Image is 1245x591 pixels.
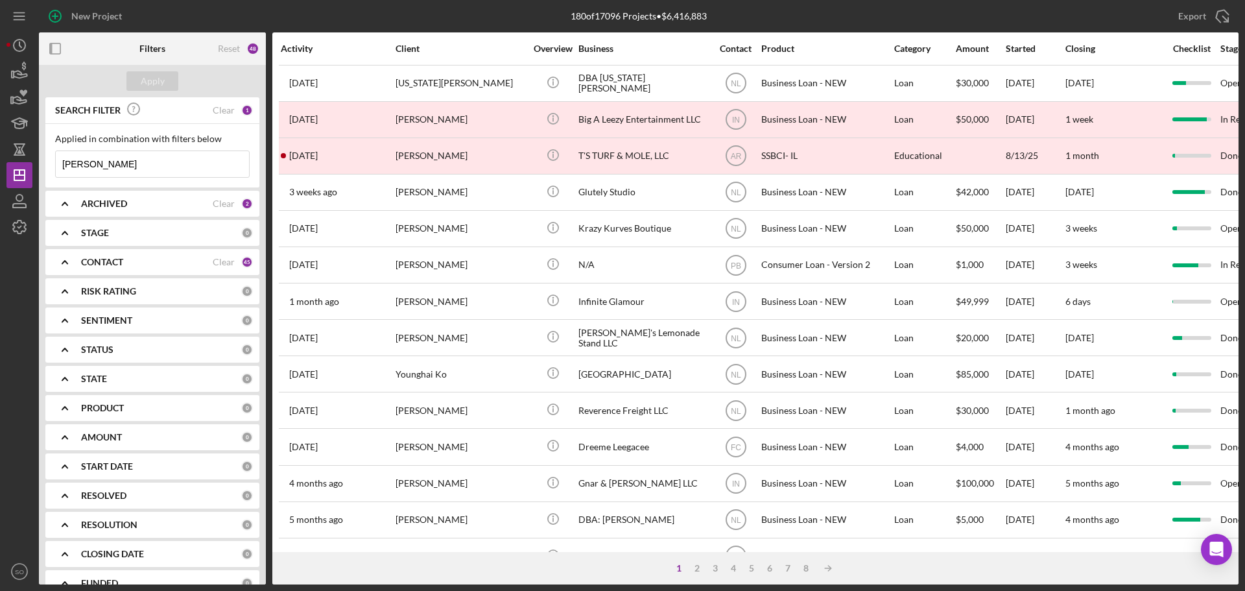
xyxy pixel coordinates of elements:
[396,103,525,137] div: [PERSON_NAME]
[141,71,165,91] div: Apply
[956,66,1004,101] div: $30,000
[742,563,761,573] div: 5
[396,284,525,319] div: [PERSON_NAME]
[761,539,891,573] div: Business Loan - NEW
[81,520,137,530] b: RESOLUTION
[578,66,708,101] div: DBA [US_STATE][PERSON_NAME]
[139,43,165,54] b: Filters
[730,261,741,270] text: PB
[894,43,954,54] div: Category
[1065,186,1094,197] time: [DATE]
[396,211,525,246] div: [PERSON_NAME]
[528,43,577,54] div: Overview
[731,188,741,197] text: NL
[956,539,1004,573] div: $50,000
[956,357,1004,391] div: $85,000
[39,3,135,29] button: New Project
[241,519,253,531] div: 0
[956,175,1004,210] div: $42,000
[81,228,109,238] b: STAGE
[1065,223,1097,234] time: 3 weeks
[761,66,891,101] div: Business Loan - NEW
[894,66,954,101] div: Loan
[1065,441,1119,452] time: 4 months ago
[724,563,742,573] div: 4
[396,503,525,537] div: [PERSON_NAME]
[241,256,253,268] div: 45
[1065,477,1119,488] time: 5 months ago
[894,539,954,573] div: Loan
[81,461,133,472] b: START DATE
[731,333,741,343] text: NL
[1201,534,1232,565] div: Open Intercom Messenger
[578,248,708,282] div: N/A
[396,66,525,101] div: [US_STATE][PERSON_NAME]
[241,431,253,443] div: 0
[15,568,24,575] text: SO
[396,466,525,501] div: [PERSON_NAME]
[81,286,136,296] b: RISK RATING
[1006,66,1064,101] div: [DATE]
[241,402,253,414] div: 0
[81,374,107,384] b: STATE
[126,71,178,91] button: Apply
[1164,43,1219,54] div: Checklist
[1006,393,1064,428] div: [DATE]
[396,320,525,355] div: [PERSON_NAME]
[894,357,954,391] div: Loan
[241,198,253,210] div: 2
[894,175,954,210] div: Loan
[731,443,741,452] text: FC
[289,151,318,161] time: 2025-08-13 20:16
[241,577,253,589] div: 0
[396,43,525,54] div: Client
[213,199,235,209] div: Clear
[1065,514,1119,525] time: 4 months ago
[894,429,954,464] div: Loan
[578,503,708,537] div: DBA: [PERSON_NAME]
[396,393,525,428] div: [PERSON_NAME]
[688,563,706,573] div: 2
[1006,211,1064,246] div: [DATE]
[578,466,708,501] div: Gnar & [PERSON_NAME] LLC
[396,175,525,210] div: [PERSON_NAME]
[578,175,708,210] div: Glutely Studio
[241,548,253,560] div: 0
[289,369,318,380] time: 2025-06-16 20:29
[1065,259,1097,270] time: 3 weeks
[761,103,891,137] div: Business Loan - NEW
[761,393,891,428] div: Business Loan - NEW
[761,139,891,173] div: SSBCI- IL
[578,211,708,246] div: Krazy Kurves Boutique
[578,320,708,355] div: [PERSON_NAME]'s Lemonade Stand LLC
[81,549,144,559] b: CLOSING DATE
[81,199,127,209] b: ARCHIVED
[81,432,122,442] b: AMOUNT
[246,42,259,55] div: 48
[81,257,123,267] b: CONTACT
[241,285,253,297] div: 0
[1006,320,1064,355] div: [DATE]
[732,479,740,488] text: IN
[578,357,708,391] div: [GEOGRAPHIC_DATA]
[1006,466,1064,501] div: [DATE]
[289,442,318,452] time: 2025-05-30 15:45
[894,503,954,537] div: Loan
[1065,114,1093,125] time: 1 week
[241,461,253,472] div: 0
[81,403,124,413] b: PRODUCT
[761,320,891,355] div: Business Loan - NEW
[241,104,253,116] div: 1
[1065,332,1094,343] time: [DATE]
[761,175,891,210] div: Business Loan - NEW
[578,429,708,464] div: Dreeme Leegacee
[894,248,954,282] div: Loan
[213,257,235,267] div: Clear
[730,152,741,161] text: AR
[956,503,1004,537] div: $5,000
[1065,296,1091,307] time: 6 days
[797,563,815,573] div: 8
[1065,43,1163,54] div: Closing
[241,315,253,326] div: 0
[396,357,525,391] div: Younghai Ko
